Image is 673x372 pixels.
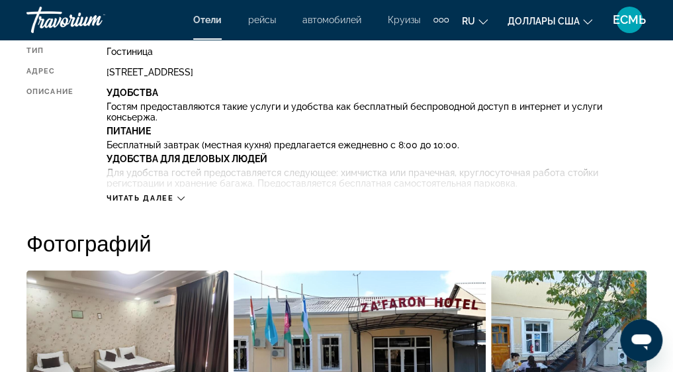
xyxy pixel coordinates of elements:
[26,3,159,37] a: Травориум
[433,9,449,30] button: Дополнительные элементы навигации
[26,67,73,77] div: адрес
[26,46,73,57] div: Тип
[26,230,647,256] h2: Фотографий
[107,67,647,77] div: [STREET_ADDRESS]
[302,15,361,25] a: автомобилей
[107,194,174,203] span: Читать далее
[613,13,646,26] span: ЕСМЬ
[26,87,73,187] div: Описание
[107,140,647,150] p: Бесплатный завтрак (местная кухня) предлагается ежедневно с 8:00 до 10:00.
[107,101,647,122] p: Гостям предоставляются такие услуги и удобства как бесплатный беспроводной доступ в интернет и ус...
[193,15,222,25] a: Отели
[107,154,267,164] b: Удобства для деловых людей
[462,16,475,26] span: ru
[107,126,151,136] b: Питание
[248,15,276,25] a: рейсы
[107,193,185,203] button: Читать далее
[612,6,647,34] button: Пользовательское меню
[462,11,488,30] button: Изменение языка
[388,15,420,25] a: Круизы
[620,319,662,361] iframe: Кнопка запуска окна обмена сообщениями
[508,11,592,30] button: Изменить валюту
[107,87,158,98] b: Удобства
[508,16,580,26] span: Доллары США
[107,46,647,57] div: Гостиница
